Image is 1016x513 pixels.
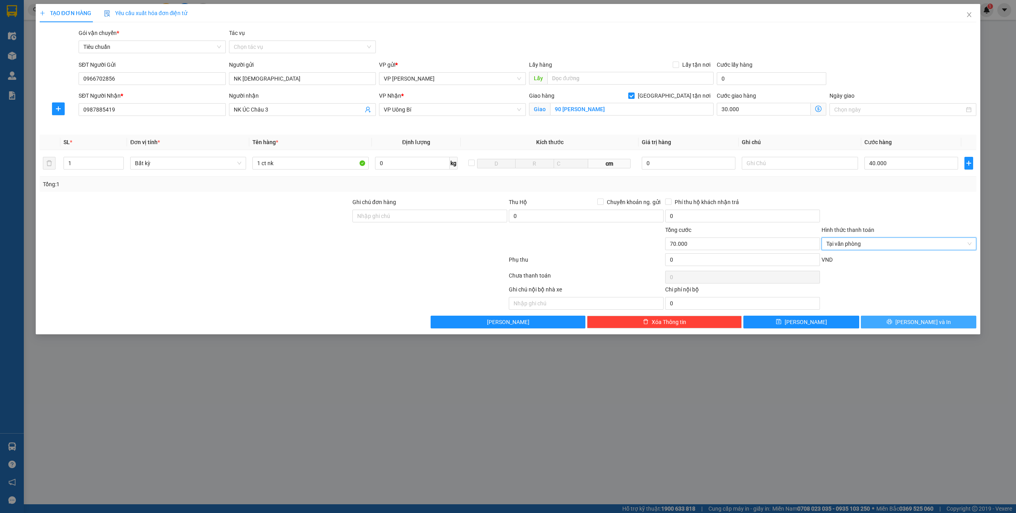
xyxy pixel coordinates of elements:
input: C [554,159,589,168]
span: plus [965,160,973,166]
label: Hình thức thanh toán [822,227,874,233]
button: deleteXóa Thông tin [587,316,742,328]
div: SĐT Người Nhận [79,91,225,100]
div: Chi phí nội bộ [665,285,820,297]
span: Lấy [529,72,547,85]
div: Người gửi [229,60,376,69]
span: Chuyển khoản ng. gửi [604,198,664,206]
button: plus [964,157,974,170]
button: Close [958,4,980,26]
div: Người nhận [229,91,376,100]
span: VP Nhận [379,93,401,99]
strong: Công ty TNHH Phúc Xuyên [11,4,77,21]
input: R [515,159,554,168]
input: 0 [642,157,735,170]
span: Tên hàng [252,139,278,145]
span: Giao [529,103,550,116]
div: VP gửi [379,60,526,69]
span: printer [887,319,892,325]
label: Ghi chú đơn hàng [352,199,396,205]
input: Ngày giao [834,105,964,114]
input: Giao tận nơi [550,103,714,116]
input: Cước giao hàng [717,103,811,116]
span: Lấy tận nơi [679,60,714,69]
input: Cước lấy hàng [717,72,826,85]
label: Tác vụ [229,30,245,36]
span: Kích thước [536,139,564,145]
div: Chưa thanh toán [508,271,664,285]
div: Ghi chú nội bộ nhà xe [509,285,664,297]
input: Ghi Chú [742,157,858,170]
div: SĐT Người Gửi [79,60,225,69]
span: Tiêu chuẩn [83,41,221,53]
span: Phí thu hộ khách nhận trả [672,198,742,206]
th: Ghi chú [739,135,861,150]
span: save [776,319,781,325]
span: kg [450,157,458,170]
span: Cước hàng [864,139,892,145]
span: VP Uông Bí [384,104,521,116]
span: plus [52,106,64,112]
span: Xóa Thông tin [652,318,686,326]
span: [PERSON_NAME] [487,318,529,326]
span: Thu Hộ [509,199,527,205]
span: Lấy hàng [529,62,552,68]
input: Ghi chú đơn hàng [352,210,507,222]
span: [PERSON_NAME] và In [895,318,951,326]
span: Gói vận chuyển [79,30,119,36]
span: SL [63,139,70,145]
label: Cước lấy hàng [717,62,752,68]
button: plus [52,102,65,115]
span: VND [822,256,833,263]
button: printer[PERSON_NAME] và In [861,316,977,328]
span: [PERSON_NAME] [785,318,827,326]
span: Tại văn phòng [826,238,972,250]
span: delete [643,319,648,325]
span: user-add [365,106,371,113]
button: delete [43,157,56,170]
input: VD: Bàn, Ghế [252,157,368,170]
img: icon [104,10,110,17]
span: Bất kỳ [135,157,241,169]
strong: 0888 827 827 - 0848 827 827 [19,37,82,51]
button: save[PERSON_NAME] [743,316,859,328]
span: TẠO ĐƠN HÀNG [40,10,91,16]
span: VP Minh Khai [384,73,521,85]
span: Tổng cước [665,227,691,233]
div: Tổng: 1 [43,180,392,189]
span: plus [40,10,45,16]
span: Gửi hàng Hạ Long: Hotline: [10,53,79,74]
span: dollar-circle [815,106,822,112]
div: Phụ thu [508,255,664,269]
span: Giá trị hàng [642,139,671,145]
label: Cước giao hàng [717,93,756,99]
label: Ngày giao [829,93,854,99]
span: [GEOGRAPHIC_DATA] tận nơi [635,91,714,100]
span: Định lượng [402,139,430,145]
button: [PERSON_NAME] [431,316,585,328]
strong: 024 3236 3236 - [7,30,83,44]
span: Yêu cầu xuất hóa đơn điện tử [104,10,188,16]
span: close [966,12,972,18]
span: Giao hàng [529,93,554,99]
span: Gửi hàng [GEOGRAPHIC_DATA]: Hotline: [6,23,83,51]
span: cm [588,159,631,168]
input: Dọc đường [547,72,714,85]
input: Nhập ghi chú [509,297,664,310]
input: D [477,159,516,168]
span: Đơn vị tính [130,139,160,145]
